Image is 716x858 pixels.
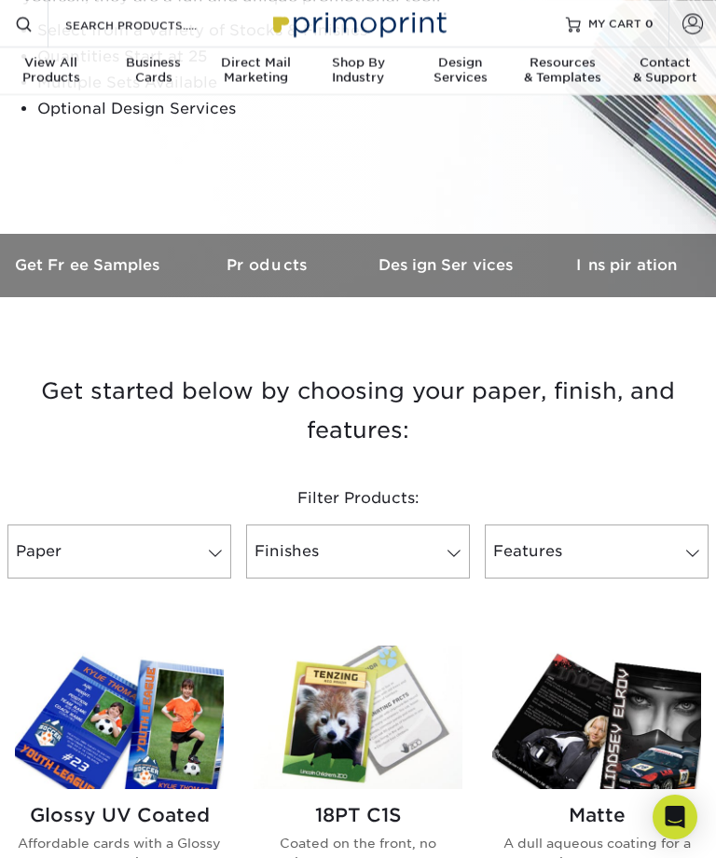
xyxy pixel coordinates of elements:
[653,795,697,839] div: Open Intercom Messenger
[37,96,489,122] li: Optional Design Services
[512,48,614,97] a: Resources& Templates
[537,256,716,274] h3: Inspiration
[512,56,614,71] span: Resources
[15,804,224,826] h2: Glossy UV Coated
[204,56,307,71] span: Direct Mail
[613,56,716,71] span: Contact
[492,646,701,790] img: Matte Trading Cards
[307,56,409,71] span: Shop By
[307,48,409,97] a: Shop ByIndustry
[307,56,409,86] div: Industry
[63,13,245,35] input: SEARCH PRODUCTS.....
[246,524,470,579] a: Finishes
[15,646,224,790] img: Glossy UV Coated Trading Cards
[485,524,709,579] a: Features
[512,56,614,86] div: & Templates
[179,234,358,296] a: Products
[588,16,641,32] span: MY CART
[409,56,512,71] span: Design
[409,56,512,86] div: Services
[645,17,654,30] span: 0
[492,804,701,826] h2: Matte
[14,364,702,450] h3: Get started below by choosing your paper, finish, and features:
[179,256,358,274] h3: Products
[409,48,512,97] a: DesignServices
[204,48,307,97] a: Direct MailMarketing
[254,646,462,790] img: 18PT C1S Trading Cards
[358,256,537,274] h3: Design Services
[204,56,307,86] div: Marketing
[7,524,231,579] a: Paper
[103,56,205,86] div: Cards
[254,804,462,826] h2: 18PT C1S
[103,56,205,71] span: Business
[265,3,451,43] img: Primoprint
[613,48,716,97] a: Contact& Support
[358,234,537,296] a: Design Services
[103,48,205,97] a: BusinessCards
[613,56,716,86] div: & Support
[537,234,716,296] a: Inspiration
